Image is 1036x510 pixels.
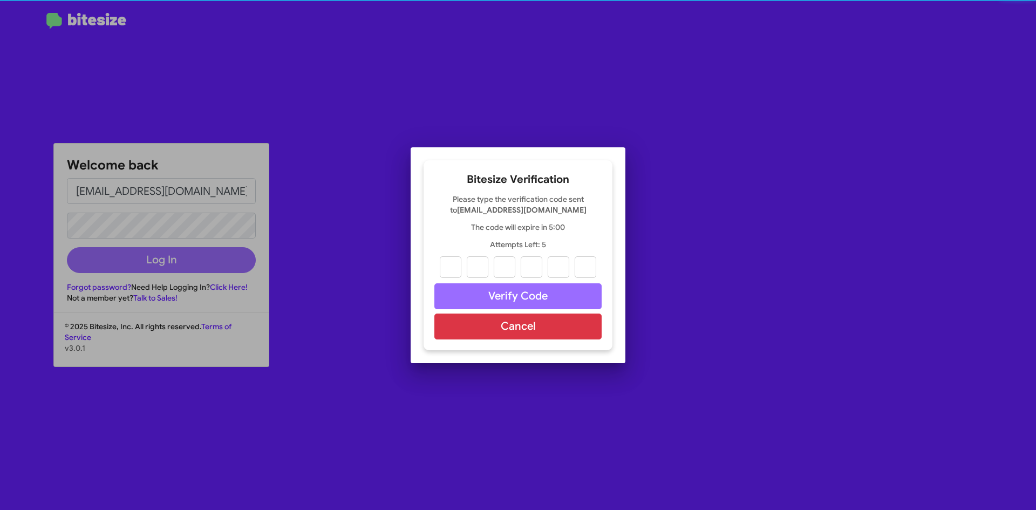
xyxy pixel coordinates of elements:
[434,194,602,215] p: Please type the verification code sent to
[457,205,587,215] strong: [EMAIL_ADDRESS][DOMAIN_NAME]
[434,283,602,309] button: Verify Code
[434,171,602,188] h2: Bitesize Verification
[434,314,602,339] button: Cancel
[434,222,602,233] p: The code will expire in 5:00
[434,239,602,250] p: Attempts Left: 5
